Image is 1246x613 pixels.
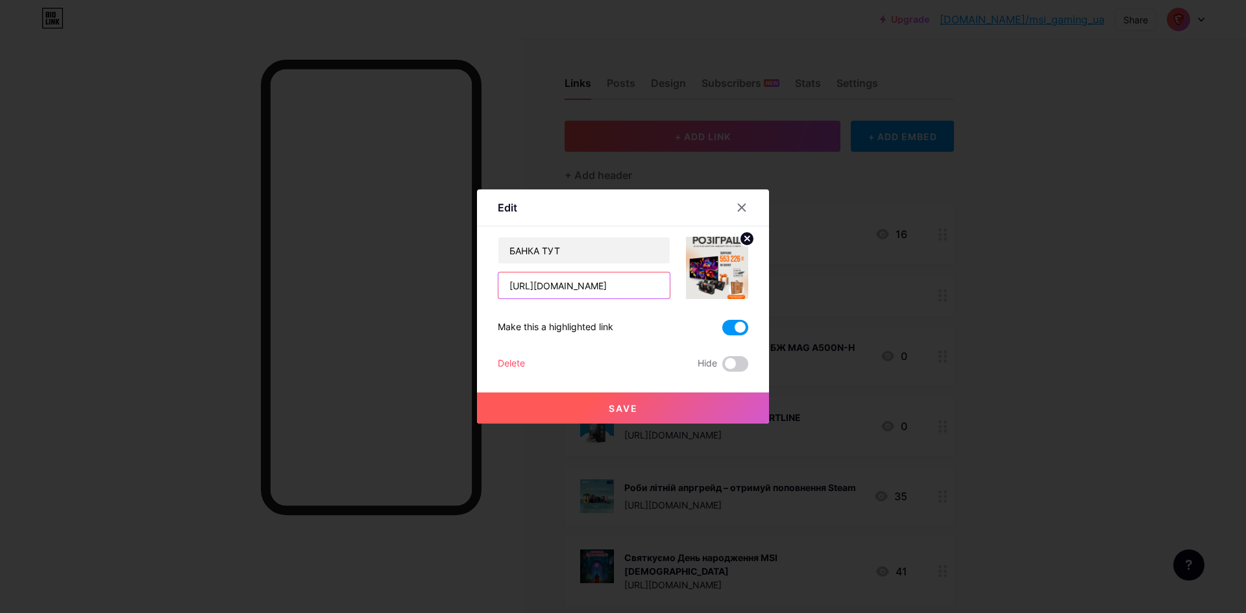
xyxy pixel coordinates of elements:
[498,237,670,263] input: Title
[498,320,613,335] div: Make this a highlighted link
[698,356,717,372] span: Hide
[686,237,748,299] img: link_thumbnail
[609,403,638,414] span: Save
[477,392,769,424] button: Save
[498,272,670,298] input: URL
[498,356,525,372] div: Delete
[498,200,517,215] div: Edit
